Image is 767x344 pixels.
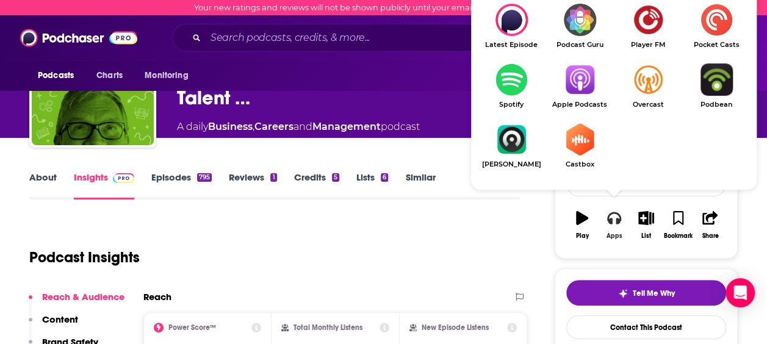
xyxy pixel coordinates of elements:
[206,28,520,48] input: Search podcasts, credits, & more...
[614,63,682,109] a: OvercastOvercast
[29,171,57,199] a: About
[477,123,546,168] a: Castro[PERSON_NAME]
[641,232,651,240] div: List
[208,121,253,132] a: Business
[614,4,682,49] a: Player FMPlayer FM
[477,41,546,49] span: Latest Episode
[20,26,137,49] img: Podchaser - Follow, Share and Rate Podcasts
[96,67,123,84] span: Charts
[664,232,693,240] div: Bookmark
[546,160,614,168] span: Castbox
[477,63,546,109] a: SpotifySpotify
[614,101,682,109] span: Overcast
[270,173,276,182] div: 1
[566,315,726,339] a: Contact This Podcast
[598,203,630,247] button: Apps
[630,203,662,247] button: List
[662,203,694,247] button: Bookmark
[546,101,614,109] span: Apple Podcasts
[546,123,614,168] a: CastboxCastbox
[477,4,546,49] div: Recruiting Future with Matt Alder - What's Next For Talent Acquisition, HR & Hiring? on Latest Ep...
[253,121,254,132] span: ,
[682,63,751,109] a: PodbeanPodbean
[29,64,90,87] button: open menu
[614,41,682,49] span: Player FM
[168,323,216,332] h2: Power Score™
[194,3,564,12] div: Your new ratings and reviews will not be shown publicly until your email is verified.
[607,232,622,240] div: Apps
[682,41,751,49] span: Pocket Casts
[546,4,614,49] a: Podcast GuruPodcast Guru
[682,4,751,49] a: Pocket CastsPocket Casts
[477,160,546,168] span: [PERSON_NAME]
[29,291,124,314] button: Reach & Audience
[546,41,614,49] span: Podcast Guru
[702,232,718,240] div: Share
[546,63,614,109] a: Apple PodcastsApple Podcasts
[633,288,675,298] span: Tell Me Why
[312,121,381,132] a: Management
[381,173,388,182] div: 6
[74,171,134,199] a: InsightsPodchaser Pro
[422,323,489,332] h2: New Episode Listens
[477,101,546,109] span: Spotify
[38,67,74,84] span: Podcasts
[42,291,124,303] p: Reach & Audience
[197,173,212,182] div: 795
[566,280,726,306] button: tell me why sparkleTell Me Why
[145,67,188,84] span: Monitoring
[136,64,204,87] button: open menu
[29,248,140,267] h1: Podcast Insights
[694,203,726,247] button: Share
[88,64,130,87] a: Charts
[151,171,212,199] a: Episodes795
[332,173,339,182] div: 5
[177,120,420,134] div: A daily podcast
[293,121,312,132] span: and
[29,314,78,336] button: Content
[726,278,755,307] div: Open Intercom Messenger
[566,203,598,247] button: Play
[618,288,628,298] img: tell me why sparkle
[293,323,362,332] h2: Total Monthly Listens
[682,101,751,109] span: Podbean
[229,171,276,199] a: Reviews1
[405,171,435,199] a: Similar
[172,24,631,52] div: Search podcasts, credits, & more...
[42,314,78,325] p: Content
[576,232,589,240] div: Play
[356,171,388,199] a: Lists6
[143,291,171,303] h2: Reach
[113,173,134,183] img: Podchaser Pro
[294,171,339,199] a: Credits5
[254,121,293,132] a: Careers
